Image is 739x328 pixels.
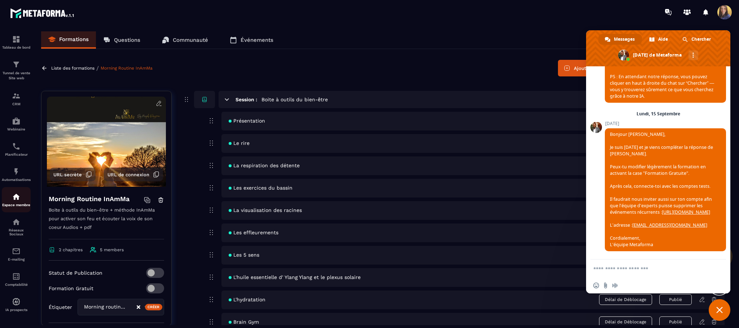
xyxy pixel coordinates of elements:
[676,34,718,45] div: Chercher
[12,247,21,256] img: email
[129,303,136,311] input: Search for option
[145,304,163,310] div: Créer
[593,266,707,272] textarea: Entrez votre message...
[229,185,292,191] span: Les exercices du bassin
[2,55,31,86] a: formationformationTunnel de vente Site web
[689,50,698,60] div: Autres canaux
[49,285,93,291] p: Formation Gratuit
[114,37,140,43] p: Questions
[2,267,31,292] a: accountantaccountantComptabilité
[709,299,730,321] div: Fermer le chat
[2,257,31,261] p: E-mailing
[12,92,21,100] img: formation
[599,294,652,305] span: Délai de Déblocage
[10,6,75,19] img: logo
[599,316,652,327] span: Délai de Déblocage
[614,34,635,45] span: Messages
[691,34,711,45] span: Chercher
[12,167,21,176] img: automations
[229,319,259,325] span: Brain Gym
[229,230,278,235] span: Les effleurements
[137,305,140,310] button: Clear Selected
[229,118,265,124] span: Présentation
[2,203,31,207] p: Espace membre
[49,194,129,204] h4: Morning Routine InAmMa
[659,294,692,305] button: Publié
[2,102,31,106] p: CRM
[2,45,31,49] p: Tableau de bord
[637,112,680,116] div: Lundi, 15 Septembre
[53,172,82,177] span: URL secrète
[173,37,208,43] p: Communauté
[96,31,148,49] a: Questions
[2,111,31,137] a: automationsautomationsWebinaire
[610,131,713,248] span: Bonjour [PERSON_NAME], Je suis [DATE] et je viens compléter la réponse de [PERSON_NAME]. Peux-tu ...
[229,140,250,146] span: Le rire
[51,66,94,71] a: Liste des formations
[50,168,96,181] button: URL secrète
[12,272,21,281] img: accountant
[78,299,164,315] div: Search for option
[643,34,675,45] div: Aide
[2,137,31,162] a: schedulerschedulerPlanificateur
[96,65,99,72] span: /
[605,121,726,126] span: [DATE]
[59,247,83,252] span: 2 chapitres
[12,142,21,151] img: scheduler
[658,34,668,45] span: Aide
[2,228,31,236] p: Réseaux Sociaux
[2,127,31,131] p: Webinaire
[12,117,21,125] img: automations
[12,297,21,306] img: automations
[2,162,31,187] a: automationsautomationsAutomatisations
[47,97,166,187] img: background
[12,60,21,69] img: formation
[632,222,707,228] a: [EMAIL_ADDRESS][DOMAIN_NAME]
[2,308,31,312] p: IA prospects
[12,218,21,226] img: social-network
[2,283,31,287] p: Comptabilité
[2,212,31,241] a: social-networksocial-networkRéseaux Sociaux
[12,35,21,44] img: formation
[659,316,692,327] button: Publié
[223,31,281,49] a: Événements
[2,241,31,267] a: emailemailE-mailing
[2,152,31,156] p: Planificateur
[2,30,31,55] a: formationformationTableau de bord
[2,86,31,111] a: formationformationCRM
[82,303,129,311] span: Morning routine InAmMa
[610,48,714,99] span: Merci pour ton message 😊 Nous l’avons bien reçu — un membre de notre équipe va te répondre très p...
[41,31,96,49] a: Formations
[603,283,608,288] span: Envoyer un fichier
[2,71,31,81] p: Tunnel de vente Site web
[2,187,31,212] a: automationsautomationsEspace membre
[49,206,164,239] p: Boite à outils du bien-être + méthode InAmMa pour activer son feu et écouter la voix de son coeur...
[598,34,642,45] div: Messages
[229,252,259,258] span: Les 5 sens
[229,297,265,302] span: L'hydratation
[229,207,302,213] span: La visualisation des racines
[261,96,328,103] h5: Boite à outils du bien-être
[612,283,618,288] span: Message audio
[662,209,710,215] a: [URL][DOMAIN_NAME]
[229,163,300,168] span: La respiration des détente
[100,247,124,252] span: 5 members
[241,37,273,43] p: Événements
[155,31,215,49] a: Communauté
[101,66,153,71] a: Morning Routine InAmMa
[59,36,89,43] p: Formations
[107,172,149,177] span: URL de connexion
[12,192,21,201] img: automations
[593,283,599,288] span: Insérer un emoji
[49,270,102,276] p: Statut de Publication
[229,274,361,280] span: L'huile essentielle d' Ylang Ylang et le plexus solaire
[2,178,31,182] p: Automatisations
[558,60,626,76] button: Ajouter une session
[104,168,163,181] button: URL de connexion
[236,97,257,102] h6: Session :
[49,304,72,310] p: Étiqueter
